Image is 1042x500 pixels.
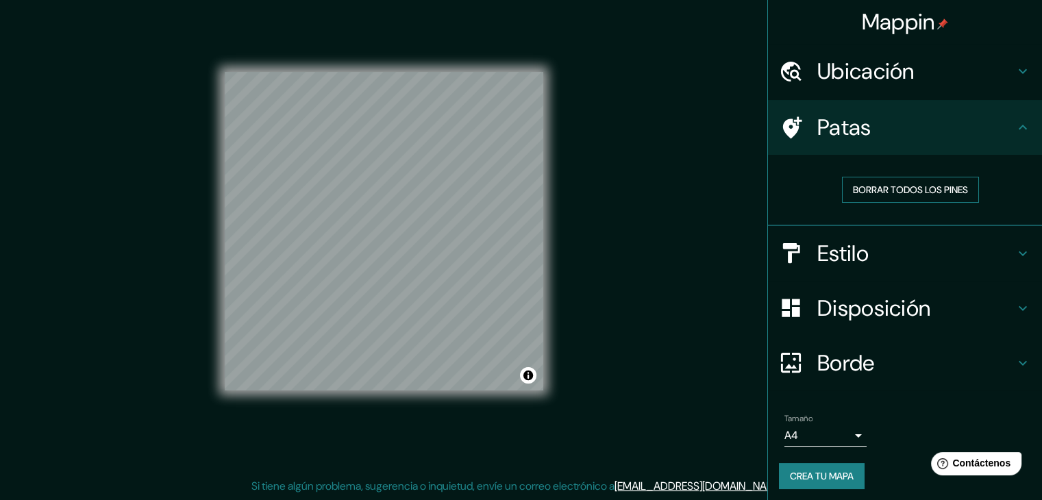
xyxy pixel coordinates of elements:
[615,479,784,493] a: [EMAIL_ADDRESS][DOMAIN_NAME]
[779,463,865,489] button: Crea tu mapa
[817,113,871,142] font: Patas
[817,239,869,268] font: Estilo
[817,349,875,377] font: Borde
[784,428,798,442] font: A4
[768,100,1042,155] div: Patas
[768,44,1042,99] div: Ubicación
[817,294,930,323] font: Disposición
[920,447,1027,485] iframe: Lanzador de widgets de ayuda
[862,8,935,36] font: Mappin
[768,281,1042,336] div: Disposición
[784,425,867,447] div: A4
[520,367,536,384] button: Activar o desactivar atribución
[842,177,979,203] button: Borrar todos los pines
[790,470,854,482] font: Crea tu mapa
[768,336,1042,390] div: Borde
[251,479,615,493] font: Si tiene algún problema, sugerencia o inquietud, envíe un correo electrónico a
[225,72,543,390] canvas: Mapa
[937,18,948,29] img: pin-icon.png
[853,184,968,196] font: Borrar todos los pines
[784,413,812,424] font: Tamaño
[768,226,1042,281] div: Estilo
[817,57,915,86] font: Ubicación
